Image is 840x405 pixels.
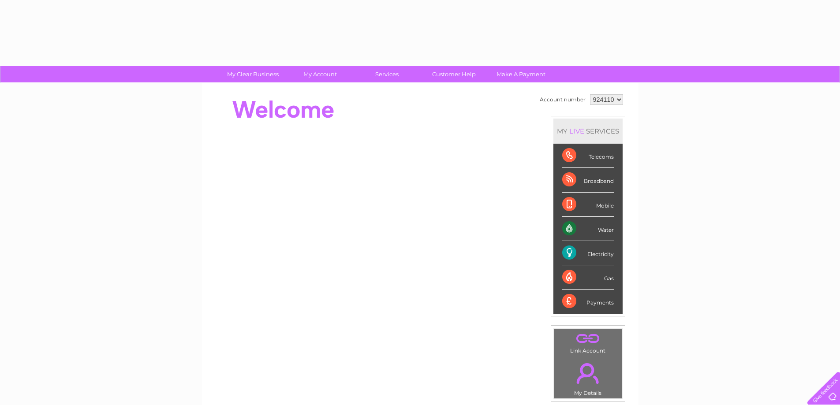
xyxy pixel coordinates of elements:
[562,168,614,192] div: Broadband
[562,144,614,168] div: Telecoms
[418,66,490,82] a: Customer Help
[556,358,620,389] a: .
[553,119,623,144] div: MY SERVICES
[554,356,622,399] td: My Details
[554,328,622,356] td: Link Account
[562,193,614,217] div: Mobile
[284,66,356,82] a: My Account
[562,217,614,241] div: Water
[217,66,289,82] a: My Clear Business
[567,127,586,135] div: LIVE
[485,66,557,82] a: Make A Payment
[538,92,588,107] td: Account number
[562,265,614,290] div: Gas
[351,66,423,82] a: Services
[562,241,614,265] div: Electricity
[562,290,614,313] div: Payments
[556,331,620,346] a: .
